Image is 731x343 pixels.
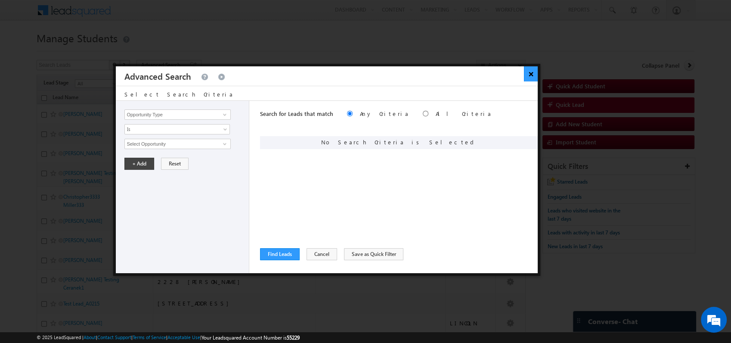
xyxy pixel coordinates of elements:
[167,334,200,340] a: Acceptable Use
[260,136,538,149] div: No Search Criteria is Selected
[435,110,492,117] label: All Criteria
[260,110,333,117] span: Search for Leads that match
[124,158,154,170] button: + Add
[161,158,189,170] button: Reset
[307,248,337,260] button: Cancel
[218,110,229,119] a: Show All Items
[124,109,230,120] input: Type to Search
[133,334,166,340] a: Terms of Service
[117,265,156,277] em: Start Chat
[125,125,218,133] span: Is
[124,66,191,86] h3: Advanced Search
[260,248,300,260] button: Find Leads
[124,90,234,98] span: Select Search Criteria
[84,334,96,340] a: About
[344,248,403,260] button: Save as Quick Filter
[359,110,409,117] label: Any Criteria
[287,334,300,341] span: 55229
[524,66,538,81] button: ×
[124,139,230,149] input: Type to Search
[97,334,131,340] a: Contact Support
[11,80,157,258] textarea: Type your message and hit 'Enter'
[37,334,300,342] span: © 2025 LeadSquared | | | | |
[15,45,36,56] img: d_60004797649_company_0_60004797649
[141,4,162,25] div: Minimize live chat window
[201,334,300,341] span: Your Leadsquared Account Number is
[45,45,145,56] div: Chat with us now
[124,124,230,134] a: Is
[218,140,229,148] a: Show All Items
